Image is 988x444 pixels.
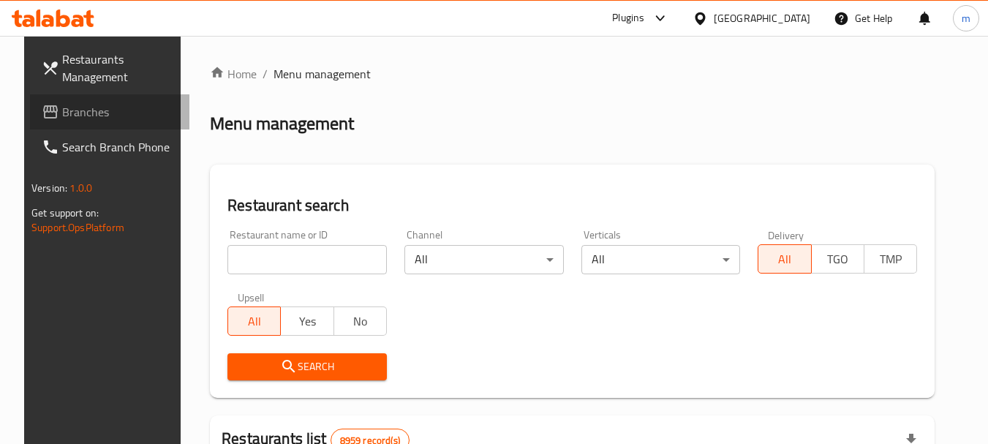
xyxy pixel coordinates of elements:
[287,311,328,332] span: Yes
[404,245,564,274] div: All
[818,249,859,270] span: TGO
[31,218,124,237] a: Support.OpsPlatform
[870,249,911,270] span: TMP
[31,178,67,197] span: Version:
[811,244,864,274] button: TGO
[612,10,644,27] div: Plugins
[30,94,189,129] a: Branches
[62,138,178,156] span: Search Branch Phone
[227,195,917,217] h2: Restaurant search
[280,306,333,336] button: Yes
[227,245,387,274] input: Search for restaurant name or ID..
[62,103,178,121] span: Branches
[274,65,371,83] span: Menu management
[962,10,970,26] span: m
[210,112,354,135] h2: Menu management
[69,178,92,197] span: 1.0.0
[340,311,381,332] span: No
[714,10,810,26] div: [GEOGRAPHIC_DATA]
[764,249,805,270] span: All
[238,292,265,302] label: Upsell
[333,306,387,336] button: No
[30,42,189,94] a: Restaurants Management
[234,311,275,332] span: All
[210,65,257,83] a: Home
[263,65,268,83] li: /
[62,50,178,86] span: Restaurants Management
[227,353,387,380] button: Search
[31,203,99,222] span: Get support on:
[768,230,804,240] label: Delivery
[210,65,935,83] nav: breadcrumb
[227,306,281,336] button: All
[581,245,741,274] div: All
[758,244,811,274] button: All
[30,129,189,165] a: Search Branch Phone
[864,244,917,274] button: TMP
[239,358,375,376] span: Search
